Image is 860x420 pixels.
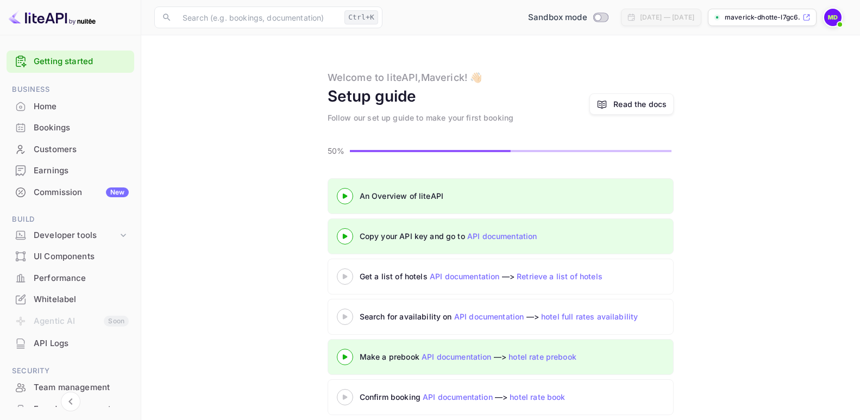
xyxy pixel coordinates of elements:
[34,293,129,306] div: Whitelabel
[524,11,612,24] div: Switch to Production mode
[328,70,482,85] div: Welcome to liteAPI, Maverick ! 👋🏻
[34,101,129,113] div: Home
[423,392,493,402] a: API documentation
[7,289,134,310] div: Whitelabel
[360,190,631,202] div: An Overview of liteAPI
[34,272,129,285] div: Performance
[7,246,134,266] a: UI Components
[9,9,96,26] img: LiteAPI logo
[7,268,134,288] a: Performance
[422,352,492,361] a: API documentation
[360,351,631,362] div: Make a prebook —>
[7,160,134,180] a: Earnings
[7,160,134,181] div: Earnings
[7,182,134,202] a: CommissionNew
[34,122,129,134] div: Bookings
[61,392,80,411] button: Collapse navigation
[7,377,134,397] a: Team management
[34,229,118,242] div: Developer tools
[106,187,129,197] div: New
[360,311,740,322] div: Search for availability on —>
[589,93,674,115] a: Read the docs
[7,96,134,117] div: Home
[34,55,129,68] a: Getting started
[34,250,129,263] div: UI Components
[7,214,134,225] span: Build
[328,85,417,108] div: Setup guide
[7,399,134,419] a: Fraud management
[7,226,134,245] div: Developer tools
[7,333,134,354] div: API Logs
[34,337,129,350] div: API Logs
[328,145,347,156] p: 50%
[344,10,378,24] div: Ctrl+K
[176,7,340,28] input: Search (e.g. bookings, documentation)
[34,403,129,416] div: Fraud management
[430,272,500,281] a: API documentation
[7,365,134,377] span: Security
[34,165,129,177] div: Earnings
[360,271,631,282] div: Get a list of hotels —>
[509,352,576,361] a: hotel rate prebook
[34,143,129,156] div: Customers
[640,12,694,22] div: [DATE] — [DATE]
[454,312,524,321] a: API documentation
[7,51,134,73] div: Getting started
[467,231,537,241] a: API documentation
[7,84,134,96] span: Business
[34,186,129,199] div: Commission
[7,246,134,267] div: UI Components
[541,312,638,321] a: hotel full rates availability
[7,117,134,139] div: Bookings
[613,98,667,110] a: Read the docs
[528,11,587,24] span: Sandbox mode
[360,230,631,242] div: Copy your API key and go to
[7,289,134,309] a: Whitelabel
[725,12,800,22] p: maverick-dhotte-l7gc6....
[7,117,134,137] a: Bookings
[360,391,631,403] div: Confirm booking —>
[7,333,134,353] a: API Logs
[824,9,842,26] img: Maverick Dhotte
[7,96,134,116] a: Home
[517,272,602,281] a: Retrieve a list of hotels
[7,377,134,398] div: Team management
[7,182,134,203] div: CommissionNew
[7,139,134,159] a: Customers
[328,112,514,123] div: Follow our set up guide to make your first booking
[510,392,565,402] a: hotel rate book
[34,381,129,394] div: Team management
[7,268,134,289] div: Performance
[7,139,134,160] div: Customers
